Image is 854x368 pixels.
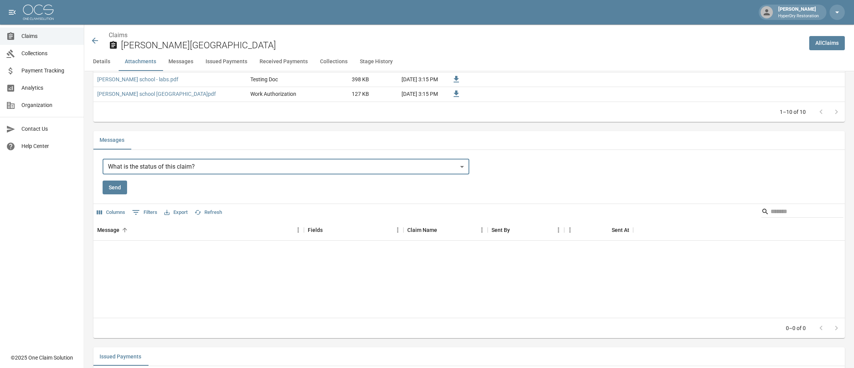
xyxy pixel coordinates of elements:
button: Sort [601,225,612,235]
div: related-list tabs [93,347,845,366]
div: Sent By [488,219,564,241]
button: Attachments [119,53,162,71]
div: Sent At [564,219,633,241]
button: Refresh [193,207,224,219]
span: Claims [21,32,78,40]
button: Received Payments [253,53,314,71]
span: Analytics [21,84,78,92]
button: Export [162,207,189,219]
button: Send [103,181,127,195]
div: 398 KB [315,72,373,87]
div: [DATE] 3:15 PM [373,72,442,87]
div: 127 KB [315,87,373,102]
button: Sort [510,225,521,235]
button: Stage History [354,53,399,71]
button: Show filters [130,206,159,219]
button: Menu [553,224,564,236]
div: Sent At [612,219,629,241]
div: anchor tabs [84,53,854,71]
div: [PERSON_NAME] [775,5,822,19]
div: Work Authorization [250,90,296,98]
h2: [PERSON_NAME][GEOGRAPHIC_DATA] [121,40,803,51]
div: What is the status of this claim? [103,159,469,174]
p: 1–10 of 10 [780,108,806,116]
p: 0–0 of 0 [786,324,806,332]
a: Claims [109,31,127,39]
div: Search [761,205,843,219]
button: Collections [314,53,354,71]
a: [PERSON_NAME] school [GEOGRAPHIC_DATA]pdf [97,90,216,98]
button: Sort [437,225,448,235]
span: Collections [21,49,78,58]
button: Issued Payments [93,347,147,366]
div: © 2025 One Claim Solution [11,354,73,361]
div: Fields [308,219,323,241]
div: [DATE] 3:15 PM [373,87,442,102]
button: open drawer [5,5,20,20]
button: Menu [392,224,403,236]
button: Messages [162,53,199,71]
span: Contact Us [21,125,78,133]
button: Menu [292,224,304,236]
button: Menu [564,224,576,236]
nav: breadcrumb [109,31,803,40]
a: AllClaims [809,36,845,50]
img: ocs-logo-white-transparent.png [23,5,54,20]
span: Payment Tracking [21,67,78,75]
button: Issued Payments [199,53,253,71]
a: [PERSON_NAME] school - labs.pdf [97,76,178,83]
div: Message [97,219,119,241]
button: Sort [323,225,333,235]
div: Fields [304,219,403,241]
span: Organization [21,101,78,109]
div: Claim Name [403,219,488,241]
div: Claim Name [407,219,437,241]
div: related-list tabs [93,131,845,149]
button: Details [84,53,119,71]
button: Messages [93,131,131,149]
button: Sort [119,225,130,235]
button: Menu [476,224,488,236]
span: Help Center [21,142,78,150]
p: HyperDry Restoration [778,13,819,20]
div: Sent By [491,219,510,241]
button: Select columns [95,207,127,219]
div: Testing Doc [250,76,278,83]
div: Message [93,219,304,241]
